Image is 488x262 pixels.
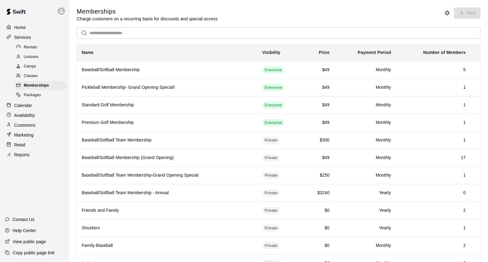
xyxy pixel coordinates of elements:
[82,225,252,231] h6: Shuckers
[5,101,64,110] a: Calendar
[308,190,330,196] h6: $3240
[319,50,330,55] b: Price
[339,207,391,214] h6: Yearly
[5,130,64,140] a: Marketing
[5,33,64,42] div: Services
[24,83,49,89] span: Memberships
[308,242,330,249] h6: $0
[15,72,67,80] div: Classes
[262,155,280,161] span: Private
[14,122,35,128] p: Customers
[14,142,26,148] p: Retail
[339,154,391,161] h6: Monthly
[24,73,38,79] span: Classes
[14,152,30,158] p: Reports
[401,242,466,249] h6: 2
[308,172,330,179] h6: $250
[262,101,285,109] div: This membership is visible to all customers
[82,84,252,91] h6: Pickleball Membership- Grand Opening Special!
[262,66,285,74] div: This membership is visible to all customers
[262,173,280,178] span: Private
[339,67,391,73] h6: Monthly
[82,119,252,126] h6: Premium Golf Membership
[5,150,64,159] a: Reports
[262,85,285,91] span: Everyone
[401,207,466,214] h6: 2
[15,72,69,81] a: Classes
[262,120,285,126] span: Everyone
[308,137,330,144] h6: $300
[401,84,466,91] h6: 1
[14,34,31,40] p: Services
[262,243,280,249] span: Private
[358,50,391,55] b: Payment Period
[339,172,391,179] h6: Monthly
[82,207,252,214] h6: Friends and Family
[24,92,41,98] span: Packages
[308,154,330,161] h6: $49
[262,225,280,231] span: Private
[77,7,218,16] h5: Memberships
[308,207,330,214] h6: $0
[308,102,330,108] h6: $49
[339,84,391,91] h6: Monthly
[24,63,36,70] span: Camps
[262,84,285,91] div: This membership is visible to all customers
[13,227,36,234] p: Help Center
[262,208,280,214] span: Private
[262,190,280,196] span: Private
[5,121,64,130] a: Customers
[82,67,252,73] h6: Baseball/Softball Membership
[15,81,67,90] div: Memberships
[452,10,481,15] span: You don't have the permission to add memberships
[13,216,35,223] p: Contact Us
[77,16,218,22] p: Charge customers on a recurring basis for discounts and special access
[5,23,64,32] a: Home
[339,137,391,144] h6: Monthly
[15,91,67,100] div: Packages
[262,137,280,144] div: This membership is hidden from the memberships page
[262,154,280,162] div: This membership is hidden from the memberships page
[262,207,280,214] div: This membership is hidden from the memberships page
[14,112,35,118] p: Availability
[24,54,39,60] span: Lessons
[262,189,280,197] div: This membership is hidden from the memberships page
[401,190,466,196] h6: 0
[13,239,46,245] p: View public page
[82,242,252,249] h6: Family-Baseball
[401,102,466,108] h6: 1
[15,62,69,72] a: Camps
[308,67,330,73] h6: $49
[308,84,330,91] h6: $49
[13,250,55,256] p: Copy public page link
[5,140,64,149] a: Retail
[339,225,391,231] h6: Yearly
[82,154,252,161] h6: Baseball/Softball Membership (Grand Opening)
[262,67,285,73] span: Everyone
[15,62,67,71] div: Camps
[14,132,34,138] p: Marketing
[308,225,330,231] h6: $0
[339,242,391,249] h6: Monthly
[443,8,452,18] button: Memberships settings
[339,190,391,196] h6: Yearly
[401,119,466,126] h6: 1
[339,119,391,126] h6: Monthly
[14,24,26,31] p: Home
[401,137,466,144] h6: 1
[82,50,94,55] b: Name
[24,44,37,51] span: Rentals
[401,67,466,73] h6: 5
[5,111,64,120] a: Availability
[262,172,280,179] div: This membership is hidden from the memberships page
[15,53,67,61] div: Lessons
[262,119,285,126] div: This membership is visible to all customers
[15,52,69,62] a: Lessons
[15,81,69,91] a: Memberships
